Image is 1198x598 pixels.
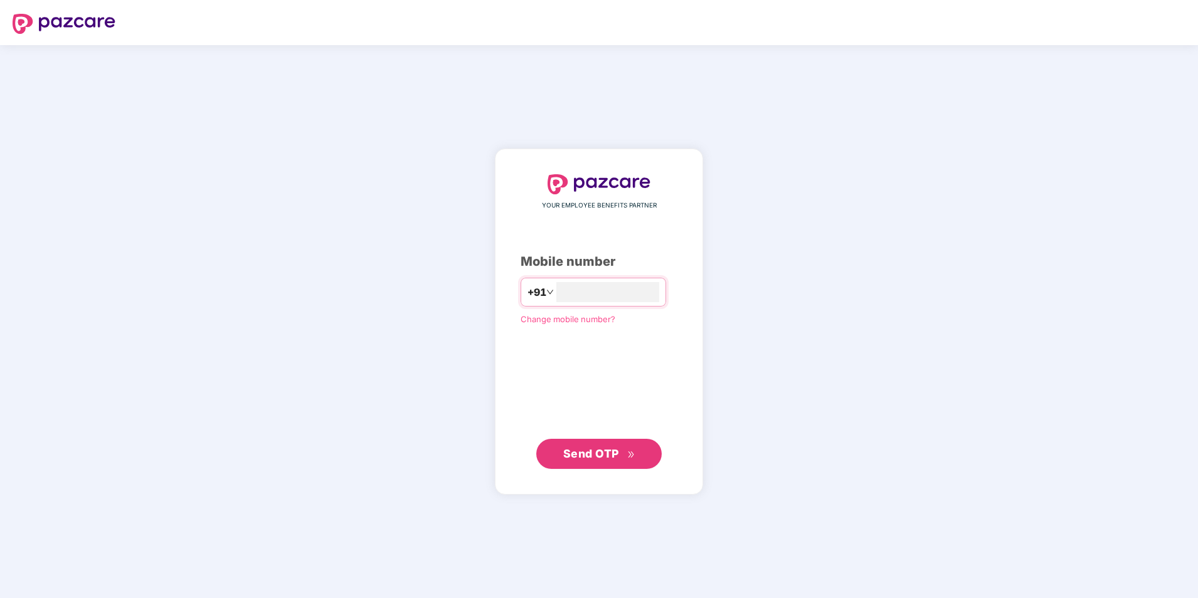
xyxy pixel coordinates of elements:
[13,14,115,34] img: logo
[548,174,650,194] img: logo
[542,201,657,211] span: YOUR EMPLOYEE BENEFITS PARTNER
[546,288,554,296] span: down
[521,252,677,271] div: Mobile number
[527,285,546,300] span: +91
[627,451,635,459] span: double-right
[563,447,619,460] span: Send OTP
[536,439,662,469] button: Send OTPdouble-right
[521,314,615,324] a: Change mobile number?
